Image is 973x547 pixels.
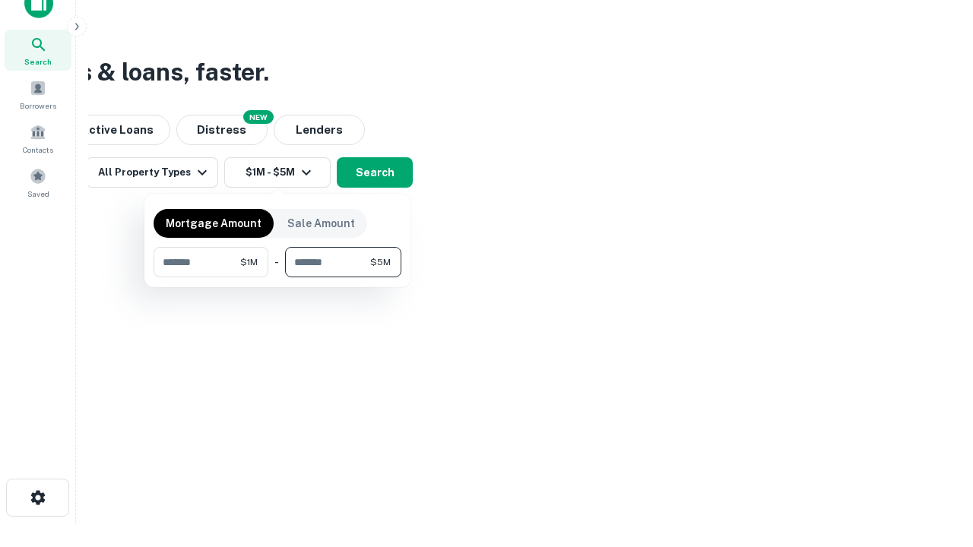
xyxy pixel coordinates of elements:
[897,425,973,498] iframe: Chat Widget
[166,215,261,232] p: Mortgage Amount
[370,255,391,269] span: $5M
[274,247,279,277] div: -
[240,255,258,269] span: $1M
[287,215,355,232] p: Sale Amount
